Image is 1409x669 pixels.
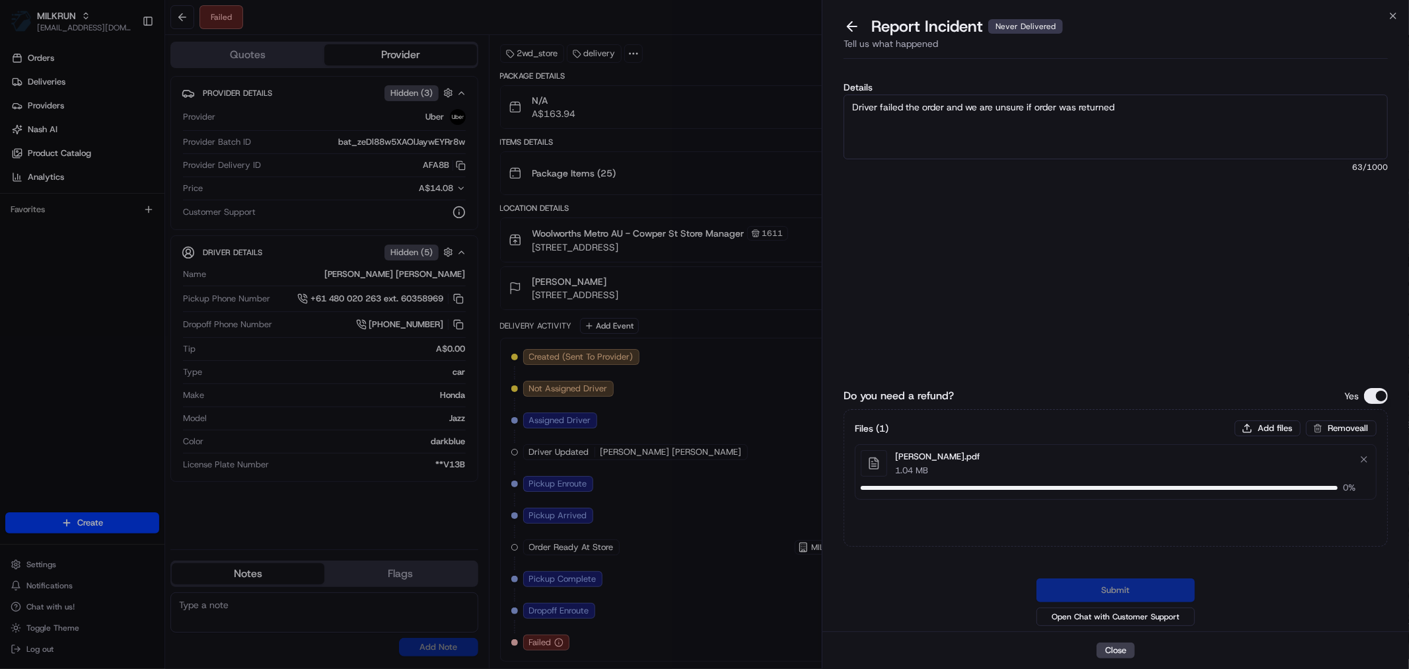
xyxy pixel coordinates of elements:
p: [PERSON_NAME].pdf [895,450,980,463]
button: Remove file [1355,450,1373,469]
button: Close [1097,643,1135,658]
label: Details [844,83,1388,92]
p: 1.04 MB [895,465,980,477]
span: 63 /1000 [844,162,1388,173]
div: Tell us what happened [844,37,1388,59]
p: Yes [1344,389,1359,403]
button: Open Chat with Customer Support [1036,608,1195,626]
span: 0 % [1343,482,1368,494]
button: Add files [1235,420,1301,436]
textarea: Driver failed the order and we are unsure if order was returned [844,95,1388,159]
h3: Files ( 1 ) [855,422,888,435]
label: Do you need a refund? [844,388,954,404]
div: Never Delivered [988,19,1063,34]
p: Report Incident [871,16,1063,37]
button: Removeall [1306,420,1377,436]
